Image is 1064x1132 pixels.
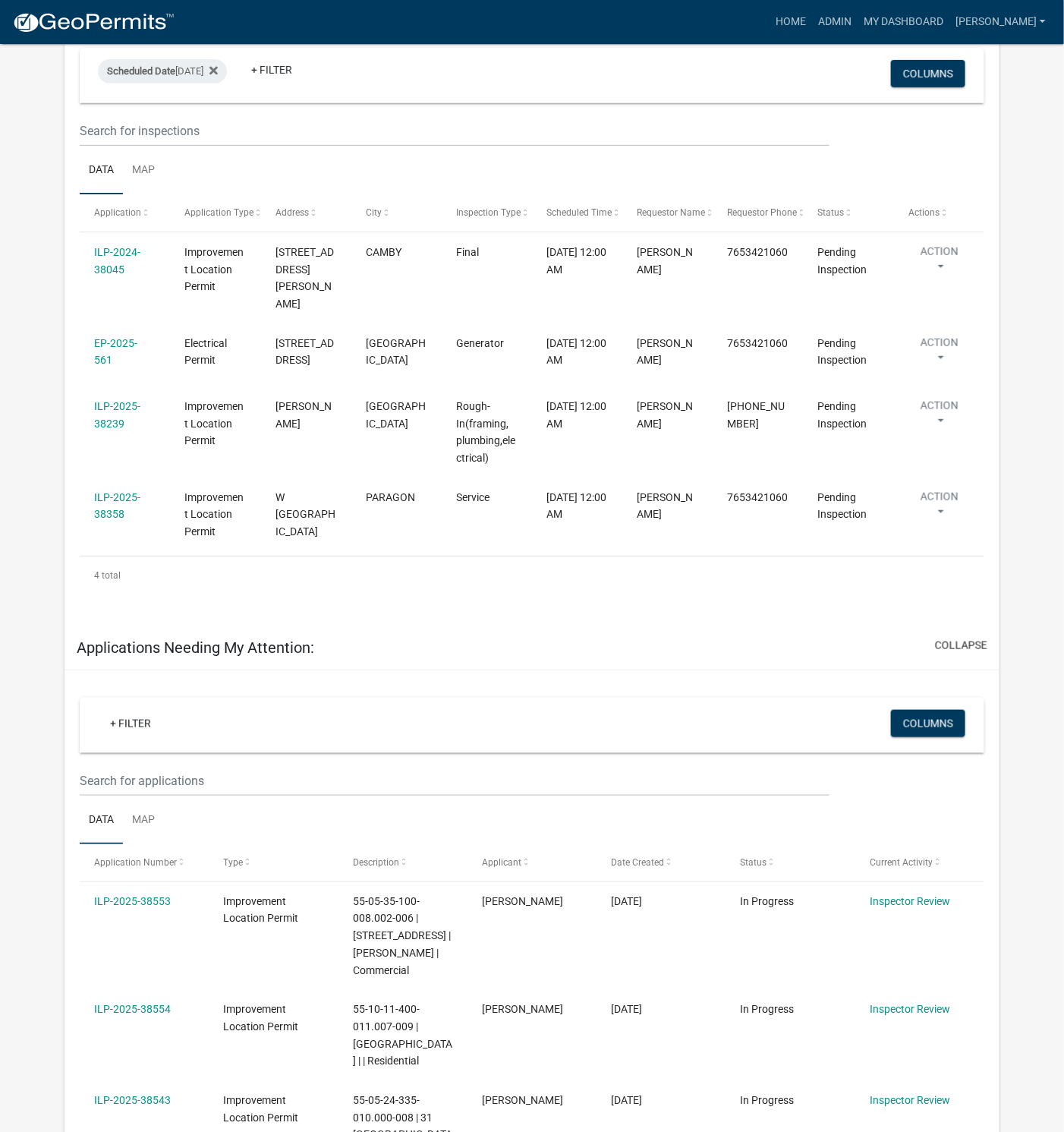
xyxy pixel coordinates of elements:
span: Inspection Type [456,207,521,218]
span: Scheduled Date [107,65,175,77]
div: [DATE] [98,59,227,84]
datatable-header-cell: Current Activity [855,844,984,881]
span: David Pierce [637,400,693,430]
a: ILP-2025-38553 [94,896,171,908]
span: W BASELINE RD [275,491,335,538]
span: 08/08/2025 [611,896,642,908]
span: Electrical Permit [184,337,227,367]
button: Action [908,489,971,527]
span: Application [94,207,141,218]
span: CAMBY [366,246,401,258]
datatable-header-cell: Type [209,844,338,881]
span: Requestor Phone [728,207,798,218]
span: 08/04/2025 [611,1095,642,1107]
datatable-header-cell: Application Number [80,844,209,881]
span: Applicant [482,857,521,868]
datatable-header-cell: City [351,194,442,231]
span: 6835 WAVERLY RD [275,337,334,367]
a: + Filter [239,56,304,84]
a: Data [80,147,123,195]
span: dawn lowery [637,246,693,276]
a: [PERSON_NAME] [949,8,1052,36]
datatable-header-cell: Applicant [467,844,597,881]
span: Shawn White [637,337,693,367]
datatable-header-cell: Inspection Type [442,194,532,231]
span: Final [456,246,479,258]
button: Columns [891,60,965,87]
input: Search for inspections [80,115,829,147]
a: My Dashboard [858,8,949,36]
h5: Applications Needing My Attention: [77,639,314,657]
datatable-header-cell: Status [726,844,855,881]
span: Pending Inspection [818,400,867,430]
span: 317-767-1853 [728,400,785,430]
a: Admin [812,8,858,36]
span: 55-10-11-400-011.007-009 | SKUNK HOLLOW RD | | Residential [353,1004,452,1067]
span: PARAGON [366,491,415,503]
datatable-header-cell: Address [260,194,351,231]
span: 08/11/2025, 12:00 AM [546,400,606,430]
span: 08/11/2025, 12:00 AM [546,337,606,367]
span: Address [275,207,309,218]
datatable-header-cell: Status [804,194,894,231]
span: 4306 E ALLISON RD [275,246,334,310]
span: Pending Inspection [818,337,867,367]
a: Data [80,796,123,845]
a: Inspector Review [870,1004,950,1016]
span: Service [456,491,490,503]
span: 7653421060 [728,491,789,503]
span: Improvement Location Permit [184,246,244,293]
a: EP-2025-561 [94,337,137,367]
span: PERRY RD [275,400,332,430]
datatable-header-cell: Description [338,844,467,881]
span: Application Number [94,857,177,868]
span: Status [741,857,767,868]
datatable-header-cell: Requestor Phone [713,194,803,231]
datatable-header-cell: Application [80,194,170,231]
span: Michelle Bell [637,491,693,521]
span: Improvement Location Permit [224,1095,299,1124]
span: In Progress [741,1095,795,1107]
span: Pending Inspection [818,491,867,521]
datatable-header-cell: Actions [894,194,984,231]
span: Rough-In(framing, plumbing,electrical) [456,400,515,464]
a: ILP-2025-38554 [94,1004,171,1016]
span: In Progress [741,1004,795,1016]
a: + Filter [98,710,163,737]
span: Improvement Location Permit [184,491,244,538]
span: In Progress [741,896,795,908]
span: Improvement Location Permit [224,1004,299,1033]
datatable-header-cell: Date Created [597,844,726,881]
span: Description [353,857,399,868]
span: 08/11/2025, 12:00 AM [546,491,606,521]
datatable-header-cell: Application Type [170,194,260,231]
a: ILP-2025-38239 [94,400,140,430]
span: Actions [908,207,940,218]
div: 4 total [80,557,984,594]
button: Columns [891,710,965,737]
span: Requestor Name [637,207,705,218]
span: 08/11/2025, 12:00 AM [546,246,606,276]
span: Type [224,857,244,868]
span: Pending Inspection [818,246,867,276]
span: 55-05-35-100-008.002-006 | 6801 S R 67 NORTH | Jason Bosaw | Commercial [353,896,451,977]
button: Action [908,398,971,436]
span: Generator [456,337,504,349]
a: Map [123,796,164,845]
span: Scheduled Time [546,207,612,218]
datatable-header-cell: Requestor Name [622,194,713,231]
a: ILP-2024-38045 [94,246,140,276]
a: Inspector Review [870,896,950,908]
a: Map [123,147,164,195]
span: Improvement Location Permit [224,896,299,925]
datatable-header-cell: Scheduled Time [532,194,622,231]
span: 08/07/2025 [611,1004,642,1016]
a: ILP-2025-38358 [94,491,140,521]
span: Improvement Location Permit [184,400,244,447]
span: Application Type [184,207,253,218]
button: Action [908,335,971,373]
span: Date Created [611,857,664,868]
span: 7653421060 [728,246,789,258]
a: ILP-2025-38543 [94,1095,171,1107]
a: Inspector Review [870,1095,950,1107]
